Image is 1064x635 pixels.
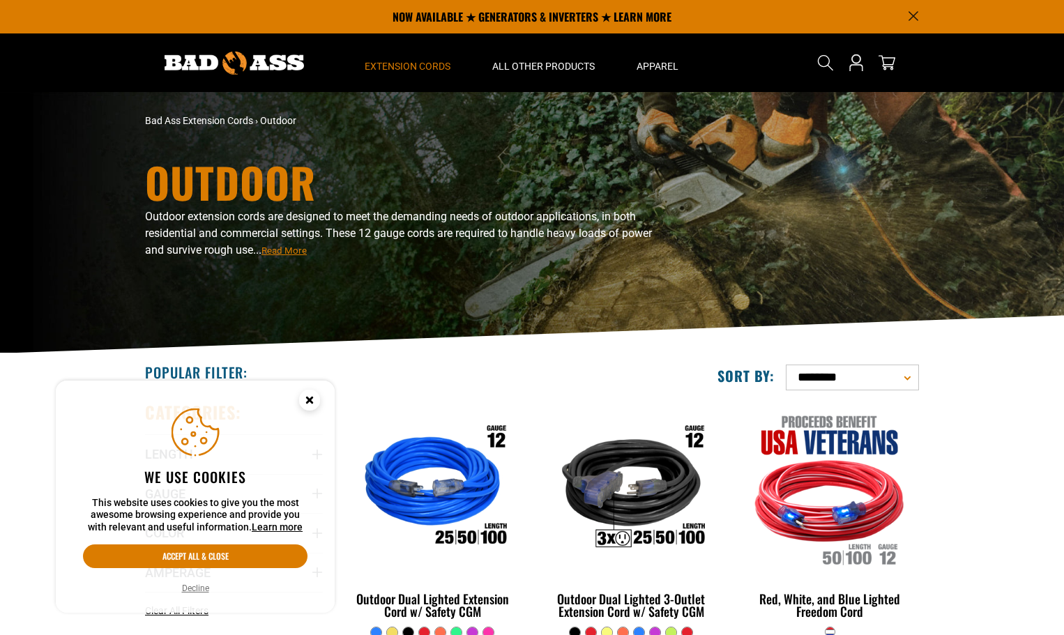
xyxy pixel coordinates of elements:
[492,60,595,72] span: All Other Products
[145,115,253,126] a: Bad Ass Extension Cords
[145,210,652,257] span: Outdoor extension cords are designed to meet the demanding needs of outdoor applications, in both...
[344,592,522,618] div: Outdoor Dual Lighted Extension Cord w/ Safety CGM
[344,401,522,626] a: Outdoor Dual Lighted Extension Cord w/ Safety CGM Outdoor Dual Lighted Extension Cord w/ Safety CGM
[56,381,335,613] aside: Cookie Consent
[255,115,258,126] span: ›
[616,33,699,92] summary: Apparel
[717,367,775,385] label: Sort by:
[83,468,307,486] h2: We use cookies
[260,115,296,126] span: Outdoor
[83,497,307,534] p: This website uses cookies to give you the most awesome browsing experience and provide you with r...
[742,408,918,569] img: Red, White, and Blue Lighted Freedom Cord
[165,52,304,75] img: Bad Ass Extension Cords
[542,401,720,626] a: Outdoor Dual Lighted 3-Outlet Extension Cord w/ Safety CGM Outdoor Dual Lighted 3-Outlet Extensio...
[365,60,450,72] span: Extension Cords
[345,408,521,569] img: Outdoor Dual Lighted Extension Cord w/ Safety CGM
[261,245,307,256] span: Read More
[145,161,654,203] h1: Outdoor
[814,52,837,74] summary: Search
[344,33,471,92] summary: Extension Cords
[178,581,213,595] button: Decline
[145,114,654,128] nav: breadcrumbs
[637,60,678,72] span: Apparel
[741,592,919,618] div: Red, White, and Blue Lighted Freedom Cord
[471,33,616,92] summary: All Other Products
[542,592,720,618] div: Outdoor Dual Lighted 3-Outlet Extension Cord w/ Safety CGM
[145,363,248,381] h2: Popular Filter:
[145,605,208,616] span: Clear All Filters
[252,521,303,533] a: Learn more
[83,544,307,568] button: Accept all & close
[543,408,719,569] img: Outdoor Dual Lighted 3-Outlet Extension Cord w/ Safety CGM
[741,401,919,626] a: Red, White, and Blue Lighted Freedom Cord Red, White, and Blue Lighted Freedom Cord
